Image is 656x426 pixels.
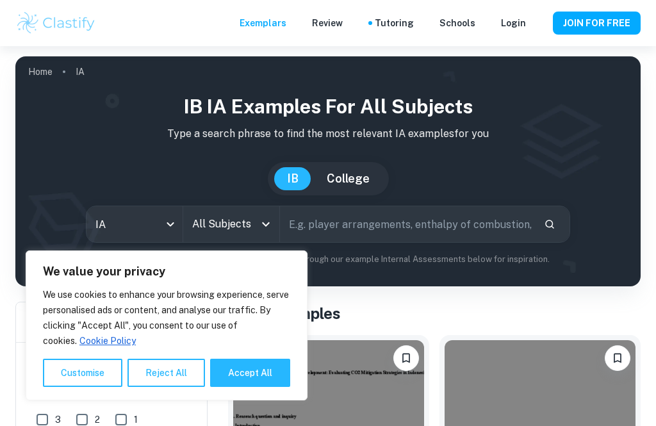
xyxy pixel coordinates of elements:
[79,335,136,347] a: Cookie Policy
[539,213,561,235] button: Search
[76,65,85,79] p: IA
[15,10,97,36] img: Clastify logo
[26,253,630,266] p: Not sure what to search for? You can always look through our example Internal Assessments below f...
[536,20,543,26] button: Help and Feedback
[43,264,290,279] p: We value your privacy
[312,16,343,30] p: Review
[553,12,641,35] button: JOIN FOR FREE
[43,287,290,348] p: We use cookies to enhance your browsing experience, serve personalised ads or content, and analys...
[501,16,526,30] a: Login
[28,63,53,81] a: Home
[26,250,307,400] div: We value your privacy
[314,167,382,190] button: College
[439,16,475,30] a: Schools
[393,345,419,371] button: Please log in to bookmark exemplars
[375,16,414,30] a: Tutoring
[228,302,641,325] h1: All IA Examples
[15,56,641,286] img: profile cover
[257,215,275,233] button: Open
[26,92,630,121] h1: IB IA examples for all subjects
[210,359,290,387] button: Accept All
[240,16,286,30] p: Exemplars
[127,359,205,387] button: Reject All
[86,206,183,242] div: IA
[280,206,534,242] input: E.g. player arrangements, enthalpy of combustion, analysis of a big city...
[26,126,630,142] p: Type a search phrase to find the most relevant IA examples for you
[274,167,311,190] button: IB
[43,359,122,387] button: Customise
[605,345,630,371] button: Please log in to bookmark exemplars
